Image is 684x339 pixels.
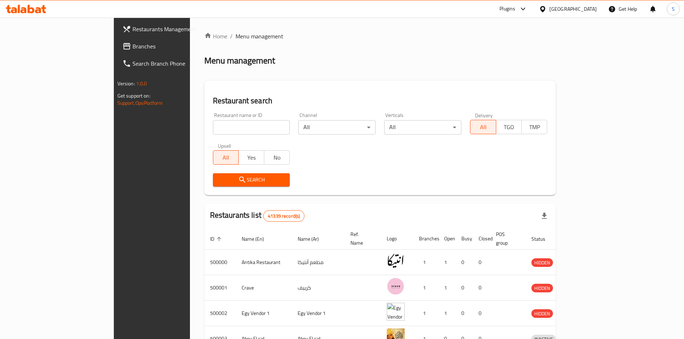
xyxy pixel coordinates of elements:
span: HIDDEN [531,259,553,267]
th: Busy [456,228,473,250]
span: No [267,152,287,163]
button: TMP [521,120,547,134]
span: Yes [242,152,261,163]
a: Branches [117,38,228,55]
label: Upsell [218,143,231,148]
span: TMP [525,122,544,132]
nav: breadcrumb [204,32,556,41]
a: Support.OpsPlatform [117,98,163,108]
img: Antika Restaurant [387,252,405,270]
span: POS group [496,230,517,247]
span: All [473,122,493,132]
th: Logo [381,228,413,250]
button: TGO [496,120,522,134]
div: All [298,120,376,135]
th: Open [438,228,456,250]
span: Restaurants Management [132,25,222,33]
td: 0 [473,250,490,275]
td: 0 [473,301,490,326]
img: Egy Vendor 1 [387,303,405,321]
td: Egy Vendor 1 [236,301,292,326]
td: Crave [236,275,292,301]
td: 1 [413,301,438,326]
button: All [470,120,496,134]
h2: Restaurant search [213,95,548,106]
span: HIDDEN [531,310,553,318]
button: Search [213,173,290,187]
td: كرييف [292,275,345,301]
span: Search [219,175,284,184]
td: 0 [456,250,473,275]
img: Crave [387,277,405,295]
span: Menu management [236,32,283,41]
td: 0 [473,275,490,301]
td: 1 [438,275,456,301]
a: Restaurants Management [117,20,228,38]
span: Ref. Name [350,230,372,247]
div: Export file [536,207,553,225]
li: / [230,32,233,41]
div: [GEOGRAPHIC_DATA] [549,5,597,13]
td: Antika Restaurant [236,250,292,275]
span: HIDDEN [531,284,553,292]
h2: Menu management [204,55,275,66]
span: Get support on: [117,91,150,100]
span: 1.0.0 [136,79,147,88]
span: Status [531,235,555,243]
span: Search Branch Phone [132,59,222,68]
td: Egy Vendor 1 [292,301,345,326]
span: 41339 record(s) [264,213,304,220]
span: Version: [117,79,135,88]
button: No [264,150,290,165]
label: Delivery [475,113,493,118]
button: Yes [238,150,264,165]
th: Branches [413,228,438,250]
h2: Restaurants list [210,210,305,222]
td: 1 [413,275,438,301]
span: S [672,5,675,13]
span: Branches [132,42,222,51]
td: 1 [438,250,456,275]
span: Name (En) [242,235,273,243]
th: Closed [473,228,490,250]
div: Plugins [499,5,515,13]
span: All [216,152,236,163]
td: مطعم أنتيكا [292,250,345,275]
a: Search Branch Phone [117,55,228,72]
span: TGO [499,122,519,132]
button: All [213,150,239,165]
td: 0 [456,301,473,326]
td: 0 [456,275,473,301]
div: Total records count [263,210,304,222]
input: Search for restaurant name or ID.. [213,120,290,135]
td: 1 [413,250,438,275]
td: 1 [438,301,456,326]
span: Name (Ar) [298,235,328,243]
div: All [384,120,461,135]
span: ID [210,235,224,243]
